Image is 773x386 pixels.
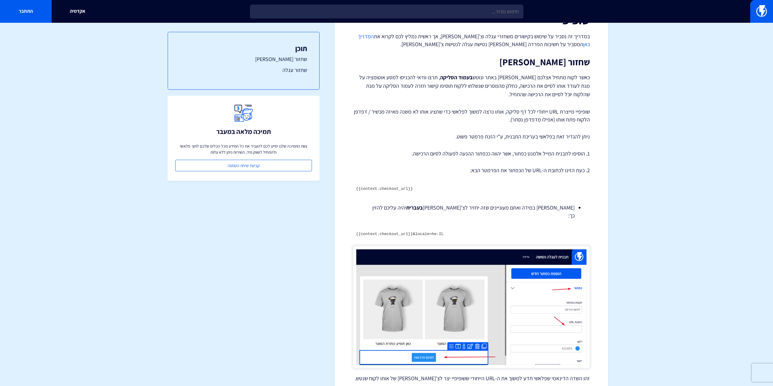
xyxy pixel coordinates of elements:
p: כאשר לקוח מתחיל אצלכם [PERSON_NAME] באתר ונוטש , תרצו וודאי להכניסו למסע אוטומציה על מנת לעודד או... [353,73,590,99]
strong: בעמוד הסליקה [440,74,473,81]
input: חיפוש מהיר... [250,5,523,19]
code: {{context.checkout_url}}&locale=he-IL [356,232,444,236]
p: במדריך זה נסביר על שימוש בקישורים משחזרי עגלה וצ'[PERSON_NAME], אך ראשית נמליץ לכם לקרוא את המסבי... [353,32,590,48]
p: שופיפיי מייצרת URL ייחודי לכל דף סליקה, אותו נרצה למשוך לפלאשי כדי שתציג אותו לא משנה מאיזה מכשיר... [353,108,590,123]
a: המדריך כאן [358,33,590,48]
p: צוות התמיכה שלנו יסייע לכם להעביר את כל המידע מכל הכלים שלכם לתוך פלאשי ולהתחיל לשווק מיד, השירות... [175,143,312,155]
strong: בעברית [406,204,423,211]
h3: תמיכה מלאה במעבר [216,128,271,135]
a: שחזור [PERSON_NAME] [180,55,307,63]
p: 2. כעת הזינו לכתובת ה-URL של הכפתור את הפרמטר הבא: [353,166,590,174]
p: זהו השדה הדינאמי שפלאשי תדע למשוך את ה-URL הייחודי ששופיפיי יצר לצ'[PERSON_NAME] של אותו לקוח שנטש. [353,374,590,382]
h3: תוכן [180,44,307,52]
a: שחזור עגלה [180,66,307,74]
p: 1. הוסיפו לתבנית המייל אלמנט כפתור, אשר יהווה ככפתור ההנעה לפעולה לסיום הרכישה. [353,150,590,158]
p: ניתן להגדיר זאת בפלאשי בעריכת התבנית, ע"י הזנת פרמטר פשוט. [353,133,590,141]
h2: שחזור [PERSON_NAME] [353,57,590,67]
li: [PERSON_NAME] במידה ואתם מעוניינים שזה יחזיר לצ'[PERSON_NAME] יהיה עליכם להזין כך: [368,204,575,219]
code: {{context.checkout_url}} [356,186,413,191]
a: קביעת שיחת הטמעה [175,160,312,171]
